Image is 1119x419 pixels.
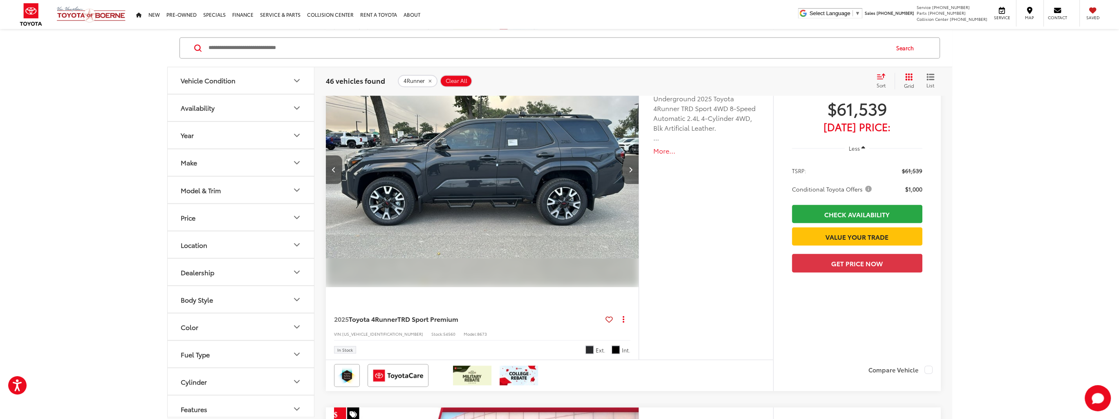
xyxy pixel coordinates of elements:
button: Actions [616,312,630,326]
div: Cylinder [181,377,207,385]
button: Body StyleBody Style [168,286,315,312]
span: VIN: [334,330,342,337]
button: Model & TrimModel & Trim [168,176,315,203]
span: TSRP: [792,167,806,175]
img: /static/brand-toyota/National_Assets/toyota-college-grad.jpeg?height=48 [500,366,538,385]
span: Stock: [431,330,443,337]
span: ▼ [855,10,860,16]
span: ​ [852,10,853,16]
button: Less [845,141,869,156]
div: Features [292,404,302,414]
svg: Start Chat [1085,385,1111,411]
span: Map [1020,15,1038,20]
button: Get Price Now [792,254,922,272]
div: Price [181,213,195,221]
div: Model & Trim [181,186,221,194]
span: Contact [1048,15,1067,20]
div: Body Style [181,295,213,303]
div: Make [181,158,197,166]
span: Ext. [596,346,605,354]
span: $1,000 [905,185,922,193]
span: [PHONE_NUMBER] [928,10,966,16]
span: [DATE] Price: [792,123,922,131]
div: Model & Trim [292,185,302,195]
span: Black Softex [612,345,620,354]
button: Fuel TypeFuel Type [168,341,315,367]
span: Sort [877,82,886,89]
input: Search by Make, Model, or Keyword [208,38,888,58]
div: Dealership [181,268,214,276]
div: Price [292,212,302,222]
button: Previous image [326,155,342,184]
span: Less [849,145,860,152]
button: List View [920,73,941,89]
button: Select sort value [872,73,895,89]
div: Make [292,158,302,167]
span: Underground [585,345,594,354]
span: [PHONE_NUMBER] [877,10,914,16]
div: Features [181,405,207,412]
span: In Stock [337,348,353,352]
a: Check Availability [792,205,922,223]
button: Toggle Chat Window [1085,385,1111,411]
div: Fuel Type [181,350,210,358]
div: Availability [292,103,302,113]
span: 54560 [443,330,455,337]
span: 2025 [334,314,349,323]
button: ColorColor [168,313,315,340]
img: Vic Vaughan Toyota of Boerne [56,6,126,23]
button: Next image [622,155,639,184]
div: Location [292,240,302,250]
button: Grid View [895,73,920,89]
span: TRD Sport Premium [397,314,458,323]
span: 8673 [477,330,487,337]
div: Dealership [292,267,302,277]
div: Availability [181,104,215,111]
span: Collision Center [917,16,949,22]
a: 2025 Toyota 4Runner TRD Sport Premium2025 Toyota 4Runner TRD Sport Premium2025 Toyota 4Runner TRD... [325,52,639,287]
span: Clear All [446,78,467,84]
button: YearYear [168,122,315,148]
img: /static/brand-toyota/National_Assets/toyota-military-rebate.jpeg?height=48 [453,366,491,385]
span: Service [993,15,1011,20]
button: CylinderCylinder [168,368,315,394]
button: PricePrice [168,204,315,230]
span: Int. [622,346,630,354]
span: Sales [865,10,875,16]
div: Body Style [292,294,302,304]
a: Value Your Trade [792,227,922,245]
span: Model: [464,330,477,337]
button: Clear All [440,75,472,87]
img: ToyotaCare Vic Vaughan Toyota of Boerne Boerne TX [369,366,427,385]
div: 2025 Toyota 4Runner TRD Sport Premium 3 [325,52,639,287]
a: 2025Toyota 4RunnerTRD Sport Premium [334,314,603,323]
img: 2025 Toyota 4Runner TRD Sport Premium [325,52,639,288]
span: Toyota 4Runner [349,314,397,323]
button: DealershipDealership [168,259,315,285]
button: MakeMake [168,149,315,176]
span: dropdown dots [623,315,624,322]
div: Vehicle Condition [181,76,235,84]
span: [PHONE_NUMBER] [950,16,987,22]
span: $61,539 [792,98,922,118]
div: Location [181,241,207,248]
img: Toyota Safety Sense Vic Vaughan Toyota of Boerne Boerne TX [336,366,358,385]
span: [PHONE_NUMBER] [932,4,970,10]
span: Select Language [810,10,850,16]
button: Search [888,38,926,58]
span: Grid [904,82,914,89]
span: 4Runner [404,78,425,84]
span: $61,539 [902,167,922,175]
div: Fuel Type [292,349,302,359]
button: Vehicle ConditionVehicle Condition [168,67,315,94]
div: Color [292,322,302,332]
span: [US_VEHICLE_IDENTIFICATION_NUMBER] [342,330,423,337]
span: Conditional Toyota Offers [792,185,873,193]
span: Saved [1084,15,1102,20]
div: Underground 2025 Toyota 4Runner TRD Sport 4WD 8-Speed Automatic 2.4L 4-Cylinder 4WD, Blk Artifici... [653,94,758,143]
div: Year [181,131,194,139]
div: Color [181,323,198,330]
div: Vehicle Condition [292,76,302,85]
label: Compare Vehicle [868,366,933,374]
